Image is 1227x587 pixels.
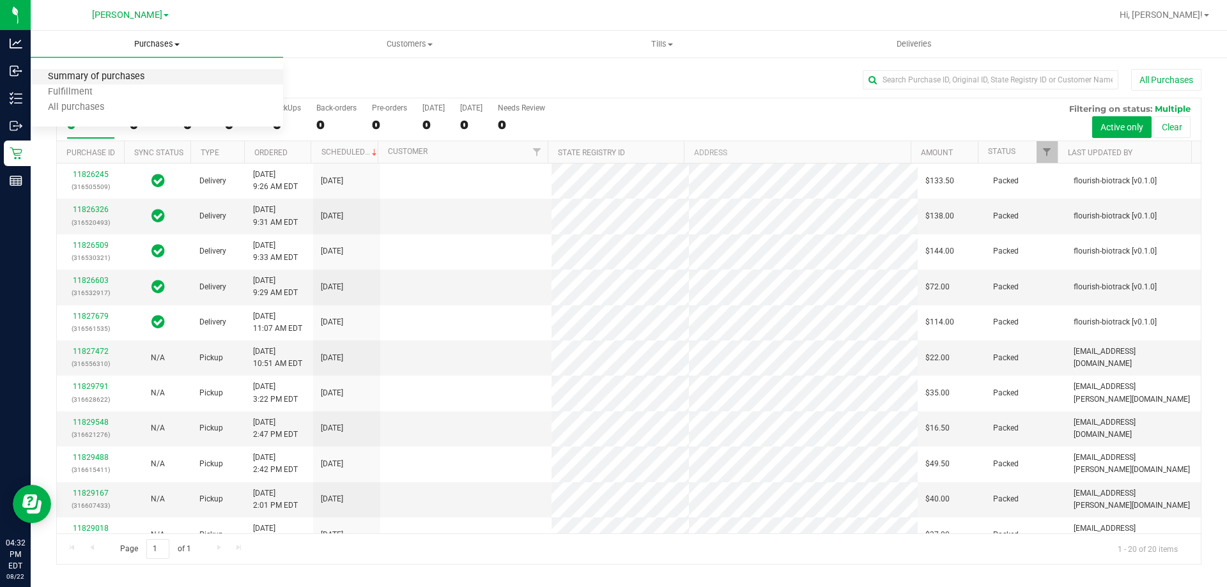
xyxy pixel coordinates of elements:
th: Address [684,141,911,164]
button: N/A [151,493,165,505]
span: [DATE] [321,352,343,364]
inline-svg: Inventory [10,92,22,105]
span: Hi, [PERSON_NAME]! [1120,10,1203,20]
inline-svg: Outbound [10,119,22,132]
span: Filtering on status: [1069,103,1152,114]
span: In Sync [151,313,165,331]
span: [DATE] [321,316,343,328]
span: Packed [993,210,1019,222]
span: flourish-biotrack [v0.1.0] [1074,281,1157,293]
a: Amount [921,148,953,157]
span: Packed [993,316,1019,328]
span: [DATE] 1:49 PM EDT [253,522,298,547]
span: $35.00 [925,387,950,399]
span: [DATE] 9:31 AM EDT [253,204,298,228]
p: 04:32 PM EDT [6,537,25,572]
a: 11826509 [73,241,109,250]
span: $114.00 [925,316,954,328]
span: [DATE] [321,245,343,257]
a: Ordered [254,148,288,157]
a: 11829791 [73,382,109,391]
span: Delivery [199,245,226,257]
span: $49.50 [925,458,950,470]
a: Purchases Summary of purchases Fulfillment All purchases [31,31,283,57]
span: $16.50 [925,422,950,434]
span: Packed [993,493,1019,505]
span: Not Applicable [151,494,165,503]
p: (316607433) [65,499,116,512]
span: Delivery [199,316,226,328]
span: Not Applicable [151,423,165,432]
a: Type [201,148,219,157]
p: 08/22 [6,572,25,581]
inline-svg: Reports [10,174,22,187]
span: Fulfillment [31,87,110,98]
a: Deliveries [788,31,1040,57]
div: Needs Review [498,103,545,112]
div: 0 [498,118,545,132]
span: [EMAIL_ADDRESS][PERSON_NAME][DOMAIN_NAME] [1074,487,1193,512]
span: Pickup [199,458,223,470]
p: (316615411) [65,464,116,476]
input: Search Purchase ID, Original ID, State Registry ID or Customer Name... [863,70,1118,89]
span: Pickup [199,352,223,364]
span: Multiple [1155,103,1191,114]
span: [DATE] [321,529,343,541]
inline-svg: Retail [10,147,22,160]
a: Last Updated By [1068,148,1132,157]
span: $22.00 [925,352,950,364]
span: Packed [993,245,1019,257]
span: [EMAIL_ADDRESS][DOMAIN_NAME] [1074,346,1193,370]
span: In Sync [151,207,165,225]
a: Filter [527,141,548,163]
button: N/A [151,352,165,364]
span: Pickup [199,493,223,505]
span: Delivery [199,281,226,293]
inline-svg: Analytics [10,37,22,50]
span: [PERSON_NAME] [92,10,162,20]
button: All Purchases [1131,69,1201,91]
a: 11827679 [73,312,109,321]
button: Clear [1154,116,1191,138]
a: 11829488 [73,453,109,462]
p: (316561535) [65,323,116,335]
div: 0 [316,118,357,132]
span: [DATE] [321,493,343,505]
iframe: Resource center [13,485,51,523]
a: Purchase ID [66,148,115,157]
button: N/A [151,387,165,399]
button: N/A [151,529,165,541]
span: [DATE] [321,210,343,222]
a: 11826326 [73,205,109,214]
div: 0 [422,118,445,132]
span: [DATE] 2:47 PM EDT [253,416,298,441]
span: [DATE] [321,458,343,470]
span: flourish-biotrack [v0.1.0] [1074,175,1157,187]
span: Purchases [31,38,283,50]
span: [DATE] 9:26 AM EDT [253,169,298,193]
span: Deliveries [879,38,949,50]
span: [DATE] [321,175,343,187]
span: Packed [993,281,1019,293]
span: flourish-biotrack [v0.1.0] [1074,316,1157,328]
span: Pickup [199,387,223,399]
span: [EMAIL_ADDRESS][PERSON_NAME][DOMAIN_NAME] [1074,381,1193,405]
a: 11826603 [73,276,109,285]
span: Page of 1 [109,539,201,559]
p: (316556310) [65,358,116,370]
p: (316532917) [65,287,116,299]
span: [DATE] 9:33 AM EDT [253,240,298,264]
a: Status [988,147,1015,156]
a: 11829018 [73,524,109,533]
a: Filter [1037,141,1058,163]
span: [EMAIL_ADDRESS][DOMAIN_NAME] [1074,416,1193,441]
span: [DATE] 9:29 AM EDT [253,275,298,299]
a: Customer [388,147,428,156]
p: (316505509) [65,181,116,193]
div: [DATE] [422,103,445,112]
a: 11829167 [73,489,109,498]
span: Pickup [199,422,223,434]
p: (316520493) [65,217,116,229]
span: [DATE] [321,387,343,399]
span: Packed [993,529,1019,541]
